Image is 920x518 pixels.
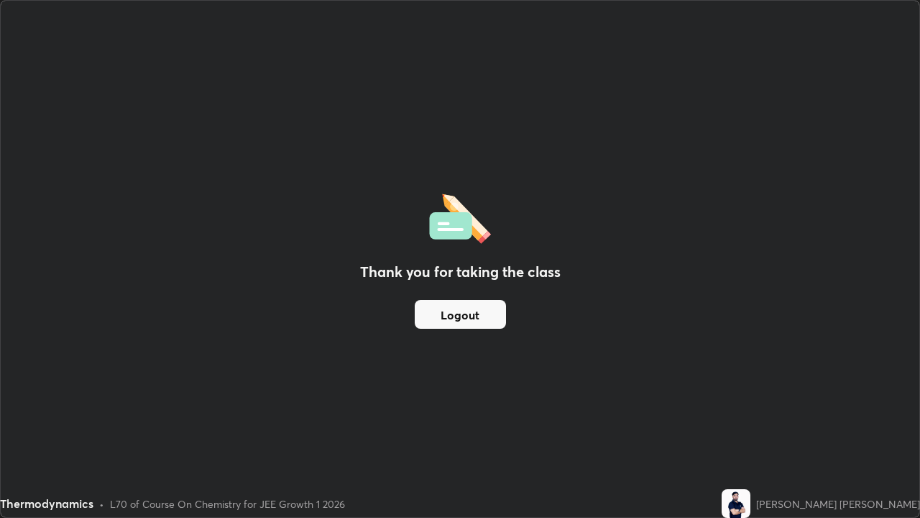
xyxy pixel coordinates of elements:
img: offlineFeedback.1438e8b3.svg [429,189,491,244]
div: L70 of Course On Chemistry for JEE Growth 1 2026 [110,496,345,512]
button: Logout [415,300,506,329]
div: • [99,496,104,512]
img: f04c8266e3ea42ddb24b9a5e623edb63.jpg [722,489,750,518]
div: [PERSON_NAME] [PERSON_NAME] [756,496,920,512]
h2: Thank you for taking the class [360,261,561,283]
